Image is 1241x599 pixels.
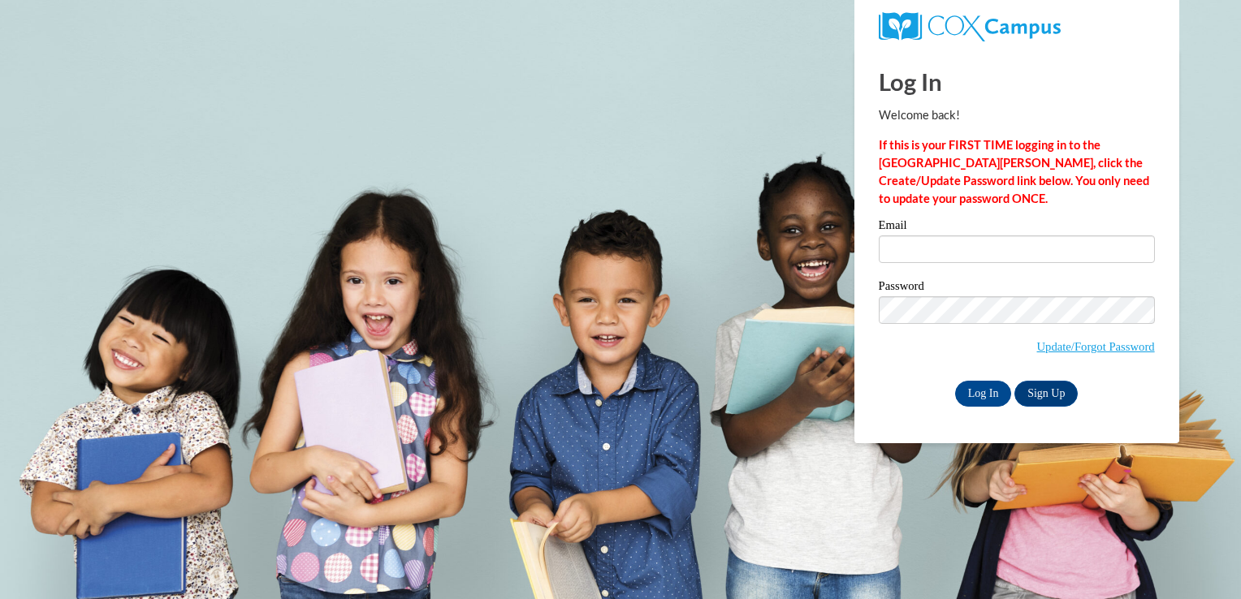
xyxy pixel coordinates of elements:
img: COX Campus [879,12,1061,41]
h1: Log In [879,65,1155,98]
label: Email [879,219,1155,235]
label: Password [879,280,1155,296]
input: Log In [955,381,1012,407]
a: Sign Up [1014,381,1078,407]
a: Update/Forgot Password [1037,340,1155,353]
a: COX Campus [879,12,1155,41]
p: Welcome back! [879,106,1155,124]
strong: If this is your FIRST TIME logging in to the [GEOGRAPHIC_DATA][PERSON_NAME], click the Create/Upd... [879,138,1149,205]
